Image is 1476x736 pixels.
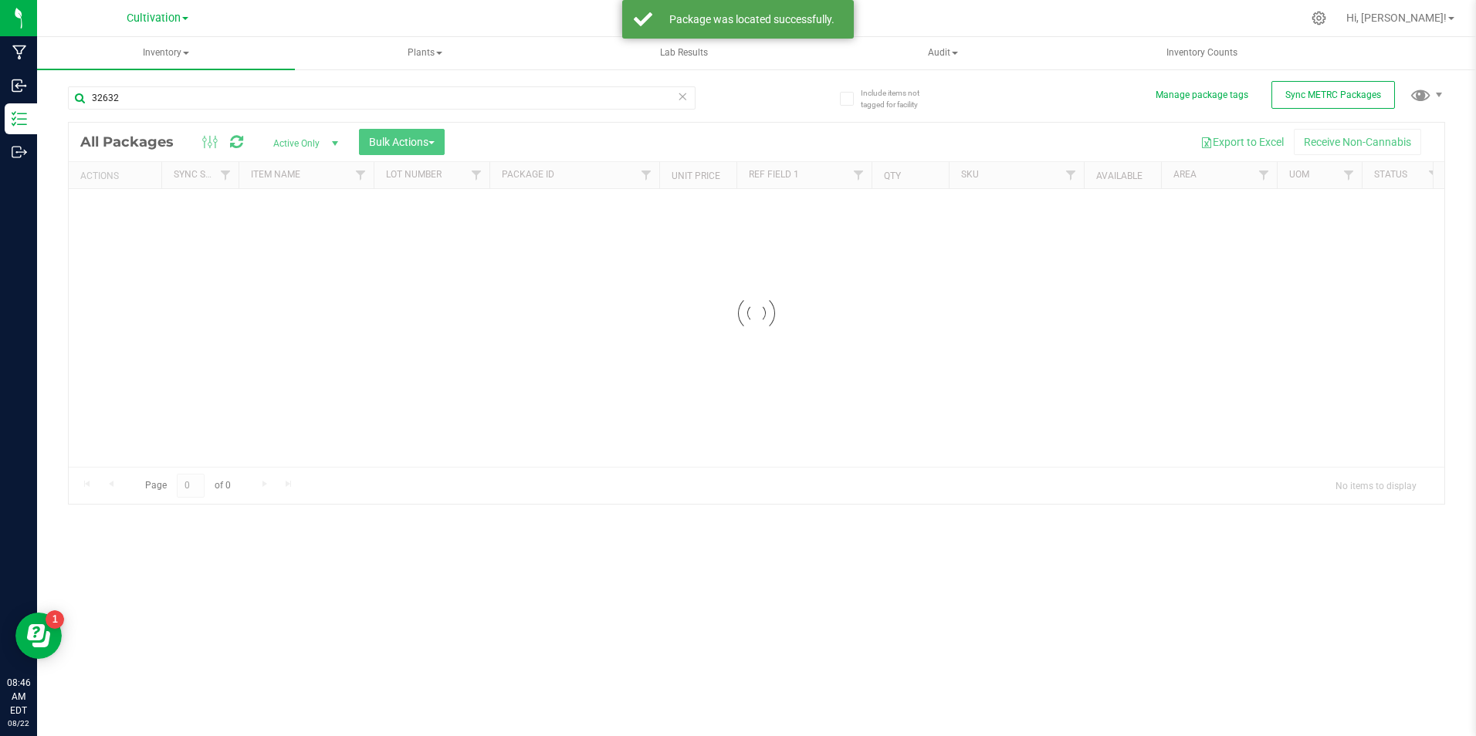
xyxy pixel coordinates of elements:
[1156,89,1248,102] button: Manage package tags
[12,78,27,93] inline-svg: Inbound
[127,12,181,25] span: Cultivation
[15,613,62,659] iframe: Resource center
[1271,81,1395,109] button: Sync METRC Packages
[7,676,30,717] p: 08:46 AM EDT
[639,46,729,59] span: Lab Results
[7,717,30,729] p: 08/22
[1285,89,1381,100] span: Sync METRC Packages
[68,86,696,110] input: Search Package ID, Item Name, SKU, Lot or Part Number...
[661,12,842,27] div: Package was located successfully.
[12,111,27,127] inline-svg: Inventory
[12,144,27,160] inline-svg: Outbound
[297,38,553,69] span: Plants
[861,87,938,110] span: Include items not tagged for facility
[1346,12,1447,24] span: Hi, [PERSON_NAME]!
[814,37,1072,69] a: Audit
[815,38,1071,69] span: Audit
[678,86,689,106] span: Clear
[296,37,554,69] a: Plants
[12,45,27,60] inline-svg: Manufacturing
[37,37,295,69] a: Inventory
[46,610,64,629] iframe: Resource center unread badge
[1146,46,1258,59] span: Inventory Counts
[1309,11,1329,25] div: Manage settings
[1073,37,1331,69] a: Inventory Counts
[555,37,813,69] a: Lab Results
